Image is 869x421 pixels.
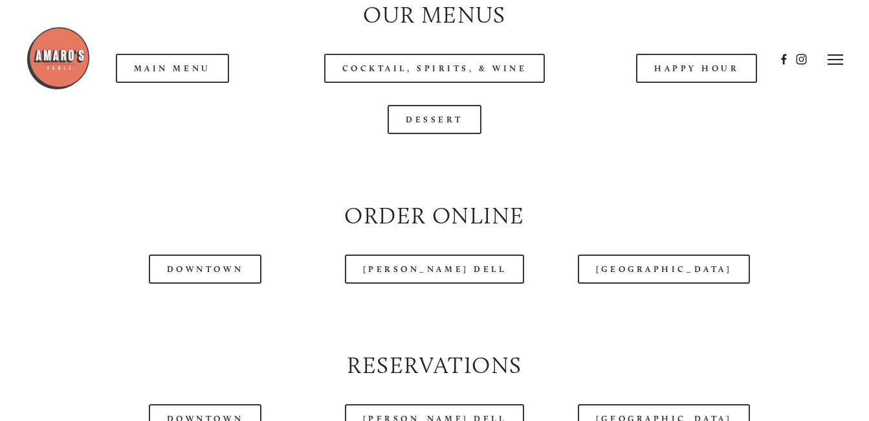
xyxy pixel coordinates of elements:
[345,255,525,284] a: [PERSON_NAME] Dell
[388,105,481,134] a: Dessert
[52,350,817,382] h2: Reservations
[149,255,261,284] a: Downtown
[578,255,750,284] a: [GEOGRAPHIC_DATA]
[26,26,91,91] img: Amaro's Table
[52,200,817,233] h2: Order Online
